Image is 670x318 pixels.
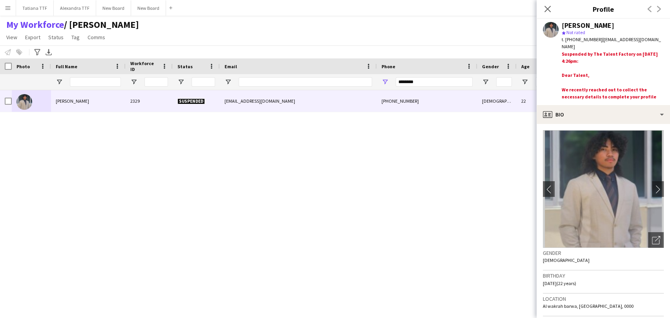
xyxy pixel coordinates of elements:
[543,280,576,286] span: [DATE] (22 years)
[562,86,664,129] div: We recently reached out to collect the necessary details to complete your profile and confirm you...
[44,47,53,57] app-action-btn: Export XLSX
[477,90,517,112] div: [DEMOGRAPHIC_DATA]
[543,130,664,248] img: Crew avatar or photo
[16,94,32,110] img: Abdulhakeem Pagayawan
[6,34,17,41] span: View
[16,0,54,16] button: Tatiana TTF
[130,60,159,72] span: Workforce ID
[382,64,395,69] span: Phone
[70,77,121,87] input: Full Name Filter Input
[177,98,205,104] span: Suspended
[177,64,193,69] span: Status
[521,78,528,85] button: Open Filter Menu
[3,32,20,42] a: View
[543,303,633,309] span: Al wakrah barwa, [GEOGRAPHIC_DATA], 0000
[68,32,83,42] a: Tag
[6,19,64,31] a: My Workforce
[648,232,664,248] div: Open photos pop-in
[71,34,80,41] span: Tag
[225,64,237,69] span: Email
[517,90,550,112] div: 22
[562,36,661,49] span: | [EMAIL_ADDRESS][DOMAIN_NAME]
[225,78,232,85] button: Open Filter Menu
[126,90,173,112] div: 2329
[22,32,44,42] a: Export
[220,90,377,112] div: [EMAIL_ADDRESS][DOMAIN_NAME]
[537,105,670,124] div: Bio
[130,78,137,85] button: Open Filter Menu
[239,77,372,87] input: Email Filter Input
[543,249,664,256] h3: Gender
[482,78,489,85] button: Open Filter Menu
[496,77,512,87] input: Gender Filter Input
[543,295,664,302] h3: Location
[482,64,499,69] span: Gender
[16,64,30,69] span: Photo
[192,77,215,87] input: Status Filter Input
[535,77,545,87] input: Age Filter Input
[45,32,67,42] a: Status
[382,78,389,85] button: Open Filter Menu
[543,272,664,279] h3: Birthday
[131,0,166,16] button: New Board
[521,64,529,69] span: Age
[562,72,664,79] div: Dear Talent,
[144,77,168,87] input: Workforce ID Filter Input
[562,36,602,42] span: t. [PHONE_NUMBER]
[396,77,473,87] input: Phone Filter Input
[64,19,139,31] span: TATIANA
[25,34,40,41] span: Export
[537,4,670,14] h3: Profile
[88,34,105,41] span: Comms
[177,78,184,85] button: Open Filter Menu
[48,34,64,41] span: Status
[84,32,108,42] a: Comms
[543,257,590,263] span: [DEMOGRAPHIC_DATA]
[33,47,42,57] app-action-btn: Advanced filters
[562,22,614,29] div: [PERSON_NAME]
[56,78,63,85] button: Open Filter Menu
[562,51,664,102] div: Suspended by The Talent Factory on [DATE] 4:26pm:
[54,0,96,16] button: Alexandra TTF
[56,64,77,69] span: Full Name
[566,29,585,35] span: Not rated
[56,98,89,104] span: [PERSON_NAME]
[377,90,477,112] div: [PHONE_NUMBER]
[96,0,131,16] button: New Board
